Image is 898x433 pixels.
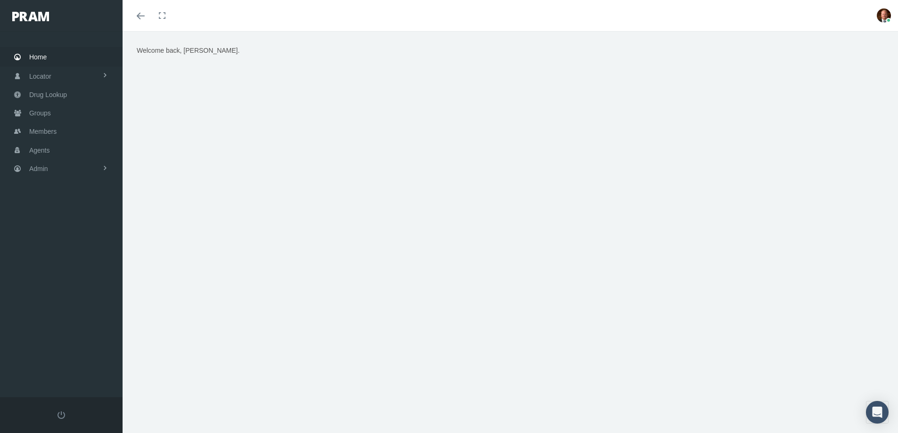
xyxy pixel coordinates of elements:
[866,401,889,424] div: Open Intercom Messenger
[29,104,51,122] span: Groups
[29,86,67,104] span: Drug Lookup
[29,141,50,159] span: Agents
[877,8,891,23] img: S_Profile_Picture_693.jpg
[29,160,48,178] span: Admin
[137,47,239,54] span: Welcome back, [PERSON_NAME].
[29,67,51,85] span: Locator
[29,123,57,140] span: Members
[12,12,49,21] img: PRAM_20_x_78.png
[29,48,47,66] span: Home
